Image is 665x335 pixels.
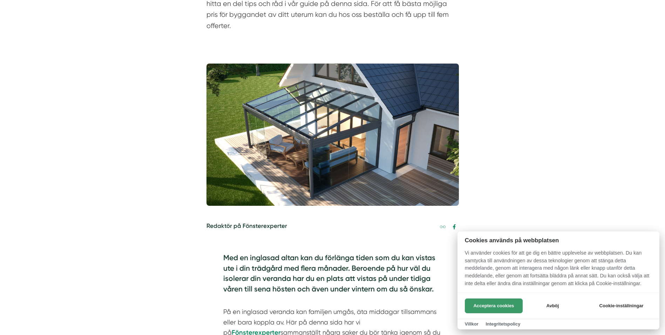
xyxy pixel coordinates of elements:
button: Avböj [525,298,581,313]
button: Acceptera cookies [465,298,523,313]
p: Vi använder cookies för att ge dig en bättre upplevelse av webbplatsen. Du kan samtycka till anvä... [457,249,659,292]
button: Cookie-inställningar [591,298,652,313]
a: Villkor [465,321,479,327]
h2: Cookies används på webbplatsen [457,237,659,244]
a: Integritetspolicy [486,321,520,327]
